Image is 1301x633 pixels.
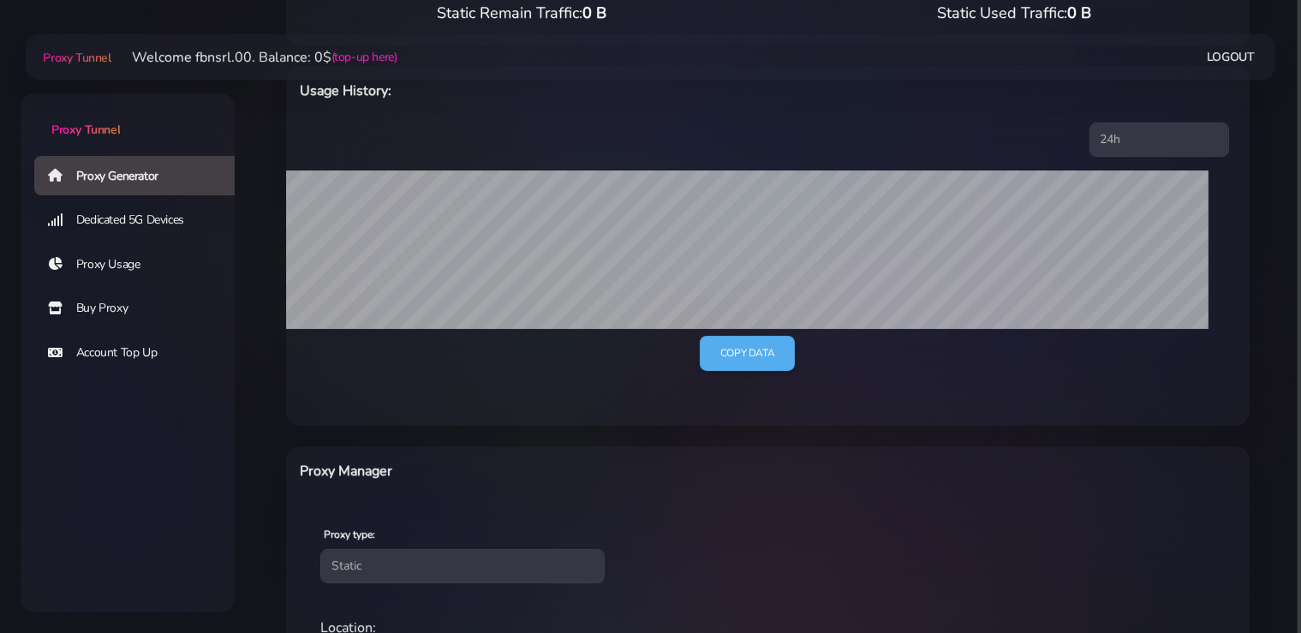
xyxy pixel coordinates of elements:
a: Dedicated 5G Devices [34,200,248,240]
a: (top-up here) [331,48,397,66]
a: Proxy Tunnel [39,44,110,71]
div: Static Remain Traffic: [276,2,768,25]
span: Proxy Tunnel [43,50,110,66]
span: Proxy Tunnel [51,122,120,138]
div: Static Used Traffic: [768,2,1261,25]
h6: Proxy Manager [300,460,838,482]
a: Buy Proxy [34,289,248,328]
span: 0 B [582,3,606,23]
h6: Usage History: [300,80,838,102]
label: Proxy type: [324,527,375,542]
li: Welcome fbnsrl.00. Balance: 0$ [111,47,397,68]
a: Account Top Up [34,333,248,373]
a: Copy data [700,336,795,371]
span: 0 B [1067,3,1091,23]
a: Proxy Tunnel [21,93,235,139]
iframe: Webchat Widget [1218,550,1280,612]
a: Proxy Usage [34,245,248,284]
a: Logout [1207,41,1255,73]
a: Proxy Generator [34,156,248,195]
